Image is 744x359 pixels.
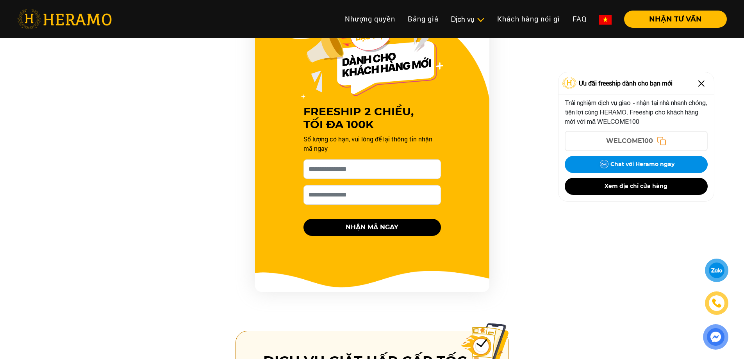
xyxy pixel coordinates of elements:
h3: FREESHIP 2 CHIỀU, TỐI ĐA 100K [303,105,441,131]
a: phone-icon [706,293,727,314]
button: NHẬN TƯ VẤN [624,11,727,28]
a: Bảng giá [401,11,445,27]
img: Close [695,77,708,90]
span: WELCOME100 [606,136,653,146]
img: Zalo [598,158,610,171]
button: Chat với Heramo ngay [565,156,708,173]
img: heramo-logo.png [17,9,112,29]
button: Xem địa chỉ cửa hàng [565,178,708,195]
button: NHẬN MÃ NGAY [303,219,441,236]
a: FAQ [566,11,593,27]
p: Trải nghiệm dịch vụ giao - nhận tại nhà nhanh chóng, tiện lợi cùng HERAMO. Freeship cho khách hàn... [565,98,708,126]
a: NHẬN TƯ VẤN [618,16,727,23]
img: Logo [562,77,577,89]
div: Dịch vụ [451,14,485,25]
span: Ưu đãi freeship dành cho bạn mới [579,79,673,88]
img: vn-flag.png [599,15,612,25]
a: Nhượng quyền [339,11,401,27]
a: Khách hàng nói gì [491,11,566,27]
img: subToggleIcon [476,16,485,24]
img: phone-icon [711,298,722,309]
img: Offer Header [301,14,443,99]
p: Số lượng có hạn, vui lòng để lại thông tin nhận mã ngay [303,134,441,153]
